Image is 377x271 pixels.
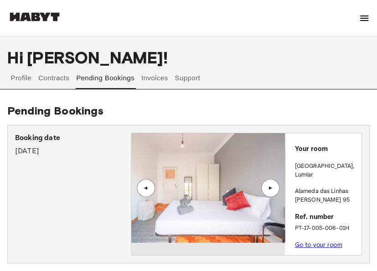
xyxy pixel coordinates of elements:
[141,185,150,191] div: ▲
[7,67,370,89] div: user profile tabs
[75,67,136,89] button: Pending Bookings
[7,48,27,67] span: Hi
[295,144,358,155] p: Your room
[27,48,168,67] span: [PERSON_NAME] !
[37,67,71,89] button: Contracts
[7,104,103,117] span: Pending Bookings
[131,133,285,243] img: Image of the room
[295,224,358,233] p: PT-17-005-006-01H
[7,12,62,21] img: Habyt
[15,133,131,156] div: [DATE]
[140,67,169,89] button: Invoices
[15,133,131,144] p: Booking date
[295,212,358,223] p: Ref. number
[266,185,275,191] div: ▲
[295,241,342,248] a: Go to your room
[295,162,358,180] p: [GEOGRAPHIC_DATA] , Lumiar
[174,67,201,89] button: Support
[10,67,33,89] button: Profile
[295,187,358,205] p: Alameda das Linhas [PERSON_NAME] 95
